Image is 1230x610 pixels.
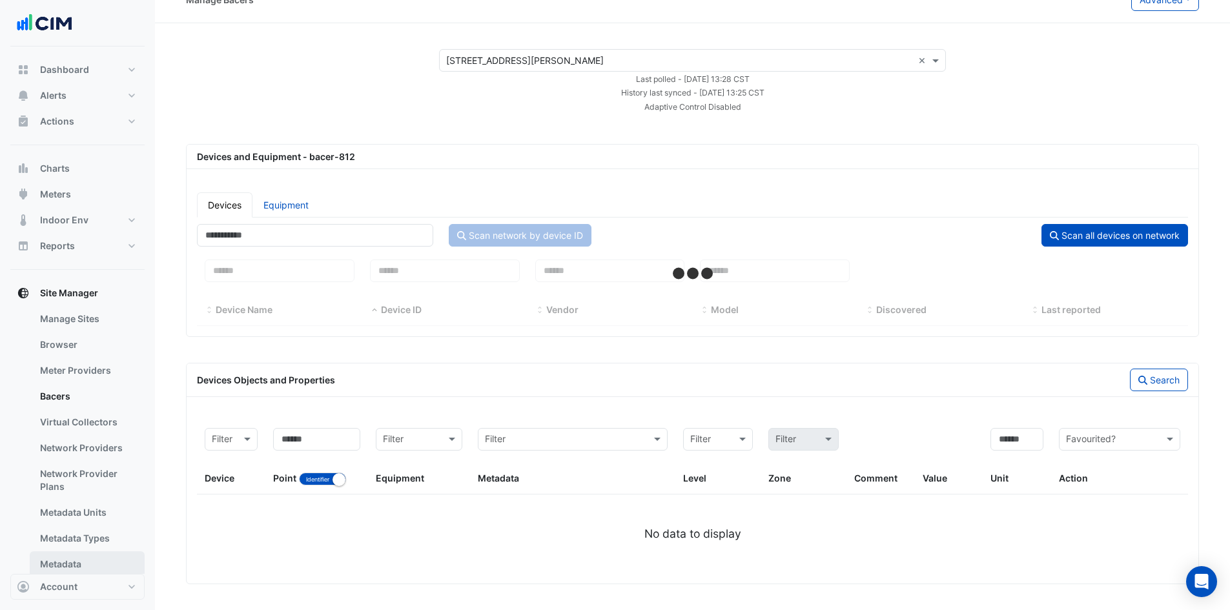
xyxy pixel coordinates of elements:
[17,287,30,300] app-icon: Site Manager
[1059,473,1088,483] span: Action
[30,409,145,435] a: Virtual Collectors
[216,304,272,315] span: Device Name
[876,304,927,315] span: Discovered
[40,115,74,128] span: Actions
[546,304,579,315] span: Vendor
[990,473,1009,483] span: Unit
[40,214,88,227] span: Indoor Env
[10,207,145,233] button: Indoor Env
[918,54,929,67] span: Clear
[273,473,296,483] span: Point
[700,305,709,316] span: Model
[30,332,145,358] a: Browser
[761,428,846,451] div: Please select Filter first
[10,574,145,600] button: Account
[189,150,1196,163] div: Devices and Equipment - bacer-812
[40,580,77,593] span: Account
[1186,566,1217,597] div: Open Intercom Messenger
[30,500,145,525] a: Metadata Units
[17,188,30,201] app-icon: Meters
[1030,305,1040,316] span: Last reported
[205,473,234,483] span: Device
[1130,369,1188,391] button: Search
[17,89,30,102] app-icon: Alerts
[30,461,145,500] a: Network Provider Plans
[17,239,30,252] app-icon: Reports
[711,304,739,315] span: Model
[40,63,89,76] span: Dashboard
[10,181,145,207] button: Meters
[40,162,70,175] span: Charts
[10,233,145,259] button: Reports
[854,473,897,483] span: Comment
[30,306,145,332] a: Manage Sites
[10,83,145,108] button: Alerts
[30,525,145,551] a: Metadata Types
[197,525,1188,542] div: No data to display
[923,473,947,483] span: Value
[17,115,30,128] app-icon: Actions
[381,304,422,315] span: Device ID
[197,374,335,385] span: Devices Objects and Properties
[1041,224,1188,247] button: Scan all devices on network
[644,102,741,112] small: Adaptive Control Disabled
[478,473,519,483] span: Metadata
[535,305,544,316] span: Vendor
[17,214,30,227] app-icon: Indoor Env
[10,108,145,134] button: Actions
[40,239,75,252] span: Reports
[40,188,71,201] span: Meters
[621,88,764,97] small: Tue 30-Sep-2025 06:25 BST
[376,473,424,483] span: Equipment
[683,473,706,483] span: Level
[17,63,30,76] app-icon: Dashboard
[40,287,98,300] span: Site Manager
[10,280,145,306] button: Site Manager
[10,156,145,181] button: Charts
[197,192,252,218] a: Devices
[40,89,67,102] span: Alerts
[15,10,74,36] img: Company Logo
[205,305,214,316] span: Device Name
[30,358,145,383] a: Meter Providers
[30,383,145,409] a: Bacers
[865,305,874,316] span: Discovered
[10,57,145,83] button: Dashboard
[299,473,346,483] ui-switch: Toggle between object name and object identifier
[30,435,145,461] a: Network Providers
[636,74,750,84] small: Tue 30-Sep-2025 06:28 BST
[1041,304,1101,315] span: Last reported
[768,473,791,483] span: Zone
[370,305,379,316] span: Device ID
[30,551,145,577] a: Metadata
[252,192,320,218] a: Equipment
[17,162,30,175] app-icon: Charts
